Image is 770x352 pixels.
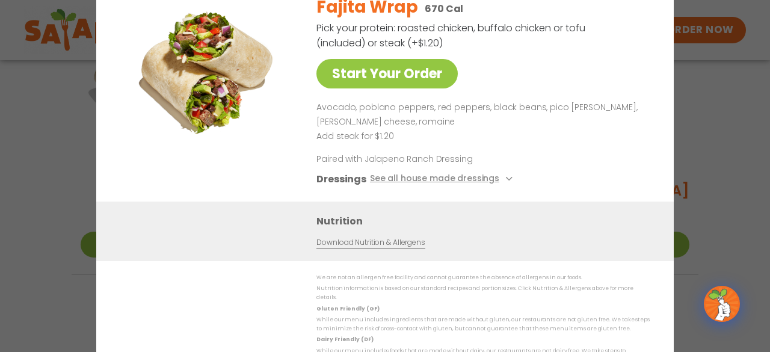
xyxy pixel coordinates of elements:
[370,171,516,187] button: See all house made dressings
[316,273,650,282] p: We are not an allergen free facility and cannot guarantee the absence of allergens in our foods.
[316,315,650,334] p: While our menu includes ingredients that are made without gluten, our restaurants are not gluten ...
[316,153,539,165] p: Paired with Jalapeno Ranch Dressing
[316,129,645,143] p: Add steak for $1.20
[316,100,645,129] p: Avocado, poblano peppers, red peppers, black beans, pico [PERSON_NAME], [PERSON_NAME] cheese, rom...
[316,284,650,303] p: Nutrition information is based on our standard recipes and portion sizes. Click Nutrition & Aller...
[425,1,463,16] p: 670 Cal
[316,171,366,187] h3: Dressings
[316,100,645,143] div: Page 1
[316,214,656,229] h3: Nutrition
[316,304,379,312] strong: Gluten Friendly (GF)
[316,59,458,88] a: Start Your Order
[316,20,587,51] p: Pick your protein: roasted chicken, buffalo chicken or tofu (included) or steak (+$1.20)
[316,237,425,249] a: Download Nutrition & Allergens
[705,287,739,321] img: wpChatIcon
[316,336,373,343] strong: Dairy Friendly (DF)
